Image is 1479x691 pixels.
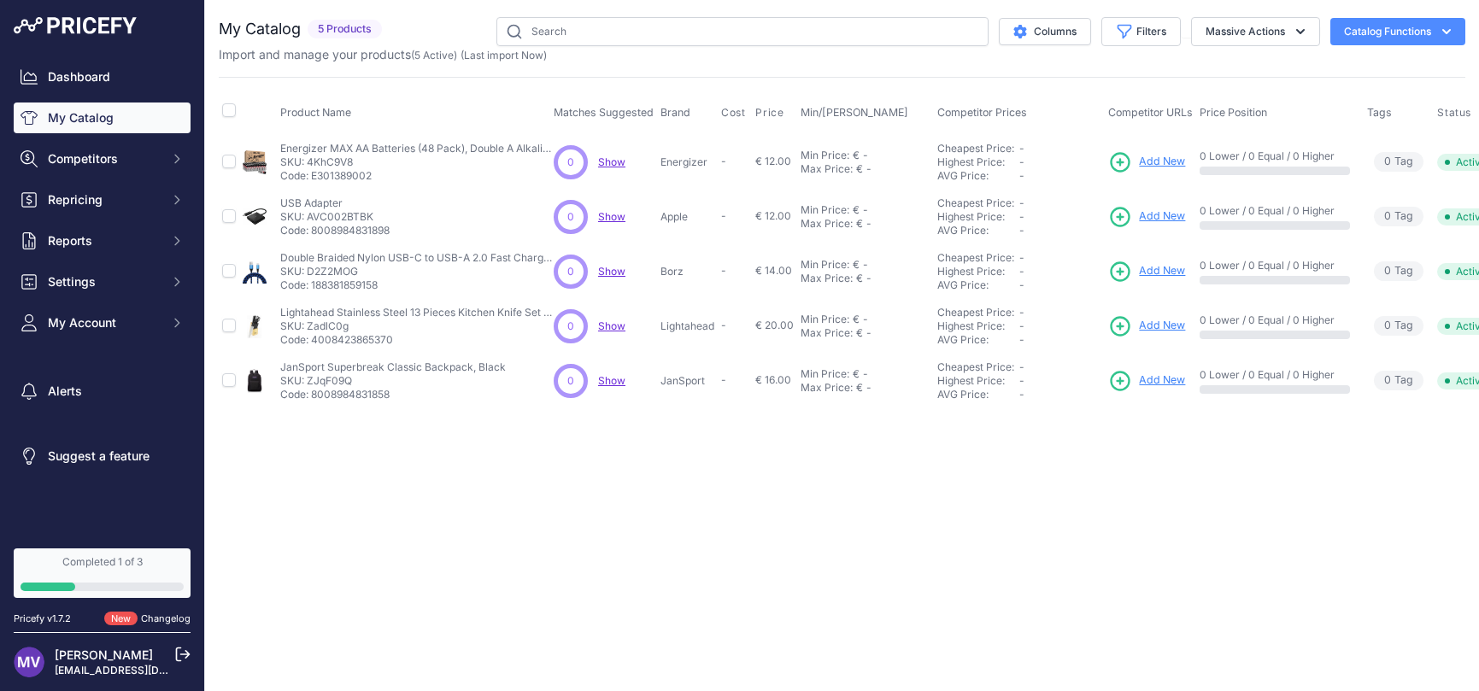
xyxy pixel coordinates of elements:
div: AVG Price: [937,278,1019,292]
div: Pricefy v1.7.2 [14,612,71,626]
a: Changelog [141,612,191,624]
div: Max Price: [801,272,853,285]
span: € 12.00 [755,209,791,222]
span: Competitor URLs [1108,106,1193,119]
span: € 14.00 [755,264,792,277]
span: Price Position [1200,106,1267,119]
span: - [721,264,726,277]
span: ( ) [411,49,457,61]
div: Max Price: [801,326,853,340]
span: Min/[PERSON_NAME] [801,106,908,119]
span: - [1019,224,1024,237]
p: Double Braided Nylon USB-C to USB-A 2.0 Fast Charging Cable, 3A - 6-Foot, Silver [280,251,554,265]
a: Show [598,210,625,223]
div: € [853,258,860,272]
span: Cost [721,106,745,120]
p: Borz [660,265,714,278]
div: AVG Price: [937,333,1019,347]
p: Import and manage your products [219,46,547,63]
span: Brand [660,106,690,119]
span: Status [1437,106,1471,120]
p: USB Adapter [280,196,390,210]
div: Highest Price: [937,265,1019,278]
a: Cheapest Price: [937,142,1014,155]
a: Show [598,374,625,387]
p: SKU: 4KhC9V8 [280,155,554,169]
p: 0 Lower / 0 Equal / 0 Higher [1200,368,1350,382]
span: € 12.00 [755,155,791,167]
button: Repricing [14,184,191,215]
span: - [721,155,726,167]
div: € [856,162,863,176]
span: 0 [567,209,574,225]
div: € [856,381,863,395]
p: Lightahead [660,319,714,333]
p: Code: 8008984831898 [280,224,390,237]
a: Completed 1 of 3 [14,548,191,598]
button: My Account [14,307,191,338]
span: Add New [1139,208,1185,225]
p: SKU: ZJqF09Q [280,374,506,388]
button: Reports [14,225,191,256]
span: 5 Products [308,20,382,39]
div: AVG Price: [937,169,1019,183]
span: Competitor Prices [937,106,1027,119]
div: Min Price: [801,258,849,272]
span: - [1019,142,1024,155]
a: Show [598,265,625,278]
a: Dashboard [14,61,191,92]
p: 0 Lower / 0 Equal / 0 Higher [1200,204,1350,218]
span: - [1019,210,1024,223]
span: Tag [1374,152,1423,172]
a: Show [598,319,625,332]
div: AVG Price: [937,388,1019,401]
button: Status [1437,106,1475,120]
a: Cheapest Price: [937,196,1014,209]
div: Max Price: [801,217,853,231]
div: - [863,272,872,285]
div: - [860,367,868,381]
span: 0 [1384,318,1391,334]
div: € [856,217,863,231]
span: Add New [1139,154,1185,170]
span: Show [598,155,625,168]
div: - [860,149,868,162]
span: 0 [567,373,574,389]
span: Add New [1139,318,1185,334]
span: - [1019,374,1024,387]
div: € [856,326,863,340]
span: - [1019,196,1024,209]
button: Columns [999,18,1091,45]
span: - [1019,388,1024,401]
span: 0 [567,155,574,170]
div: - [863,381,872,395]
span: 0 [567,319,574,334]
span: My Account [48,314,160,331]
span: - [1019,278,1024,291]
span: New [104,612,138,626]
a: Cheapest Price: [937,306,1014,319]
span: Tag [1374,316,1423,336]
span: Add New [1139,372,1185,389]
p: Code: 188381859158 [280,278,554,292]
a: [EMAIL_ADDRESS][DOMAIN_NAME] [55,664,233,676]
p: Code: 8008984831858 [280,388,506,401]
button: Filters [1101,17,1181,46]
div: Min Price: [801,149,849,162]
div: € [853,367,860,381]
button: Price [755,106,787,120]
div: Highest Price: [937,210,1019,224]
div: Max Price: [801,162,853,176]
span: Settings [48,273,160,290]
span: Tag [1374,261,1423,281]
p: Lightahead Stainless Steel 13 Pieces Kitchen Knife Set with Rubber Wood Block [280,306,554,319]
div: - [860,258,868,272]
span: Repricing [48,191,160,208]
span: - [1019,169,1024,182]
a: 5 Active [414,49,454,61]
p: Code: E301389002 [280,169,554,183]
span: - [1019,155,1024,168]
